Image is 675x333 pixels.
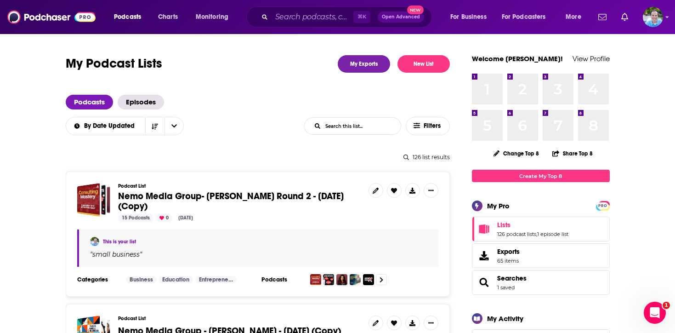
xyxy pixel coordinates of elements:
span: For Business [450,11,487,23]
button: open menu [65,123,145,129]
a: Exports [472,243,610,268]
span: More [566,11,581,23]
span: small business [92,250,140,258]
div: 126 list results [66,154,450,161]
button: Share Top 8 [552,144,593,162]
div: Search podcasts, credits, & more... [255,6,441,28]
img: Consulting Mastery [310,274,321,285]
button: Change Top 8 [488,148,545,159]
button: open menu [496,10,559,24]
button: Show More Button [424,316,438,330]
button: Show profile menu [643,7,663,27]
a: View Profile [573,54,610,63]
span: Podcasts [114,11,141,23]
span: Exports [497,247,520,256]
h3: Podcasts [261,276,303,283]
a: Show notifications dropdown [618,9,632,25]
a: Education [159,276,193,283]
div: My Pro [487,201,510,210]
span: Nemo Media Group- [PERSON_NAME] Round 2 - [DATE] (Copy) [118,190,344,212]
div: 15 Podcasts [118,214,153,222]
a: This is your list [103,239,136,245]
img: John Nemo [90,237,99,246]
span: Exports [475,249,493,262]
span: New [407,6,424,14]
span: Logged in as johnnemo [643,7,663,27]
button: Open AdvancedNew [378,11,424,23]
div: [DATE] [175,214,197,222]
a: Show notifications dropdown [595,9,610,25]
h3: Podcast List [118,316,361,322]
img: Consulting Growth Hour [350,274,361,285]
a: PRO [597,202,608,209]
button: Filters [406,117,450,135]
span: Searches [472,270,610,295]
a: 126 podcast lists [497,231,536,237]
a: Welcome [PERSON_NAME]! [472,54,563,63]
span: ⌘ K [353,11,370,23]
button: open menu [559,10,593,24]
button: open menu [444,10,498,24]
span: Charts [158,11,178,23]
img: User Profile [643,7,663,27]
button: open menu [189,10,240,24]
span: 1 [663,302,670,309]
span: Open Advanced [382,15,420,19]
a: Searches [475,276,493,289]
h2: Choose List sort [66,117,184,135]
img: Consulting Matters [336,274,347,285]
button: New List [397,55,450,73]
span: Monitoring [196,11,228,23]
h3: Categories [77,276,119,283]
a: Charts [152,10,183,24]
a: Podcasts [66,95,113,109]
a: 1 episode list [537,231,568,237]
button: Sort Direction [145,117,164,135]
a: Lists [475,223,493,235]
button: Show More Button [424,183,438,198]
a: Nemo Media Group- [PERSON_NAME] Round 2 - [DATE] (Copy) [118,191,361,212]
span: By Date Updated [84,123,138,129]
span: Filters [424,123,442,129]
a: Create My Top 8 [472,170,610,182]
input: Search podcasts, credits, & more... [272,10,353,24]
span: For Podcasters [502,11,546,23]
a: Entrepreneur [195,276,237,283]
button: open menu [164,117,184,135]
a: Business [126,276,157,283]
span: 65 items [497,258,520,264]
img: Business RadioX ® Network [363,274,374,285]
span: " " [90,250,142,258]
span: Lists [497,221,511,229]
div: 0 [156,214,172,222]
a: Episodes [118,95,164,109]
div: My Activity [487,314,523,323]
a: 1 saved [497,284,515,291]
a: My Exports [338,55,390,73]
a: Lists [497,221,568,229]
span: , [536,231,537,237]
img: Join Up Dots - Business Coaching Made Easy (With A Bit Of Life Coaching Too) [323,274,334,285]
h1: My Podcast Lists [66,55,162,73]
span: Lists [472,217,610,241]
h3: Podcast List [118,183,361,189]
a: Searches [497,274,527,282]
iframe: Intercom live chat [644,302,666,324]
button: open menu [108,10,153,24]
a: Nemo Media Group- John Nemo Round 2 - Sept 16, 2025 (Copy) [77,183,111,217]
img: Podchaser - Follow, Share and Rate Podcasts [7,8,96,26]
